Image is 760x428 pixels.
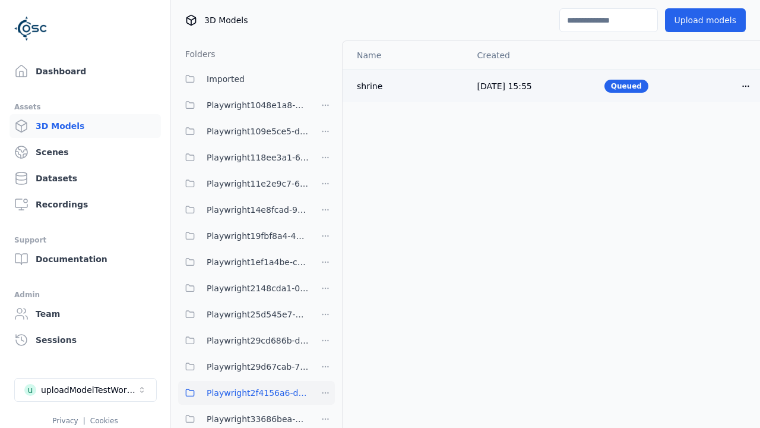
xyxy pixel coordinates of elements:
div: Support [14,233,156,247]
button: Playwright1ef1a4be-ca25-4334-b22c-6d46e5dc87b0 [178,250,309,274]
button: Imported [178,67,335,91]
span: 3D Models [204,14,248,26]
span: Playwright11e2e9c7-6c23-4ce7-ac48-ea95a4ff6a43 [207,177,309,191]
button: Playwright11e2e9c7-6c23-4ce7-ac48-ea95a4ff6a43 [178,172,309,196]
button: Playwright2f4156a6-d13a-4a07-9939-3b63c43a9416 [178,381,309,405]
a: Scenes [9,140,161,164]
a: Cookies [90,417,118,425]
a: Dashboard [9,59,161,83]
a: Privacy [52,417,78,425]
a: Documentation [9,247,161,271]
button: Playwright25d545e7-ff08-4d3b-b8cd-ba97913ee80b [178,303,309,326]
button: Playwright2148cda1-0135-4eee-9a3e-ba7e638b60a6 [178,276,309,300]
button: Playwright14e8fcad-9ce8-4c9f-9ba9-3f066997ed84 [178,198,309,222]
button: Playwright29cd686b-d0c9-4777-aa54-1065c8c7cee8 [178,329,309,353]
button: Select a workspace [14,378,157,402]
span: Playwright1ef1a4be-ca25-4334-b22c-6d46e5dc87b0 [207,255,309,269]
div: Admin [14,288,156,302]
button: Playwright118ee3a1-6e25-456a-9a29-0f34eaed349c [178,146,309,169]
div: uploadModelTestWorkspace [41,384,137,396]
div: Queued [604,80,648,93]
button: Playwright29d67cab-7655-4a15-9701-4b560da7f167 [178,355,309,379]
span: Playwright14e8fcad-9ce8-4c9f-9ba9-3f066997ed84 [207,203,309,217]
button: Playwright1048e1a8-7157-4402-9d51-a0d67d82f98b [178,93,309,117]
span: Playwright2148cda1-0135-4eee-9a3e-ba7e638b60a6 [207,281,309,295]
a: Recordings [9,193,161,216]
span: [DATE] 15:55 [477,81,532,91]
a: Sessions [9,328,161,352]
img: Logo [14,12,47,45]
span: Playwright1048e1a8-7157-4402-9d51-a0d67d82f98b [207,98,309,112]
div: shrine [357,80,458,92]
th: Name [343,41,468,70]
span: Playwright19fbf8a4-490f-4493-a67b-72679a62db0e [207,229,309,243]
span: | [83,417,85,425]
button: Playwright109e5ce5-d2cb-4ab8-a55a-98f36a07a7af [178,119,309,143]
span: Imported [207,72,245,86]
a: Datasets [9,166,161,190]
a: 3D Models [9,114,161,138]
span: Playwright33686bea-41a4-43c8-b27a-b40c54b773e3 [207,412,309,426]
span: Playwright2f4156a6-d13a-4a07-9939-3b63c43a9416 [207,386,309,400]
span: Playwright29cd686b-d0c9-4777-aa54-1065c8c7cee8 [207,333,309,348]
span: Playwright109e5ce5-d2cb-4ab8-a55a-98f36a07a7af [207,124,309,139]
span: Playwright118ee3a1-6e25-456a-9a29-0f34eaed349c [207,150,309,165]
span: Playwright25d545e7-ff08-4d3b-b8cd-ba97913ee80b [207,307,309,322]
button: Upload models [665,8,746,32]
th: Created [468,41,595,70]
span: Playwright29d67cab-7655-4a15-9701-4b560da7f167 [207,360,309,374]
div: u [24,384,36,396]
a: Team [9,302,161,326]
div: Assets [14,100,156,114]
button: Playwright19fbf8a4-490f-4493-a67b-72679a62db0e [178,224,309,248]
h3: Folders [178,48,216,60]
